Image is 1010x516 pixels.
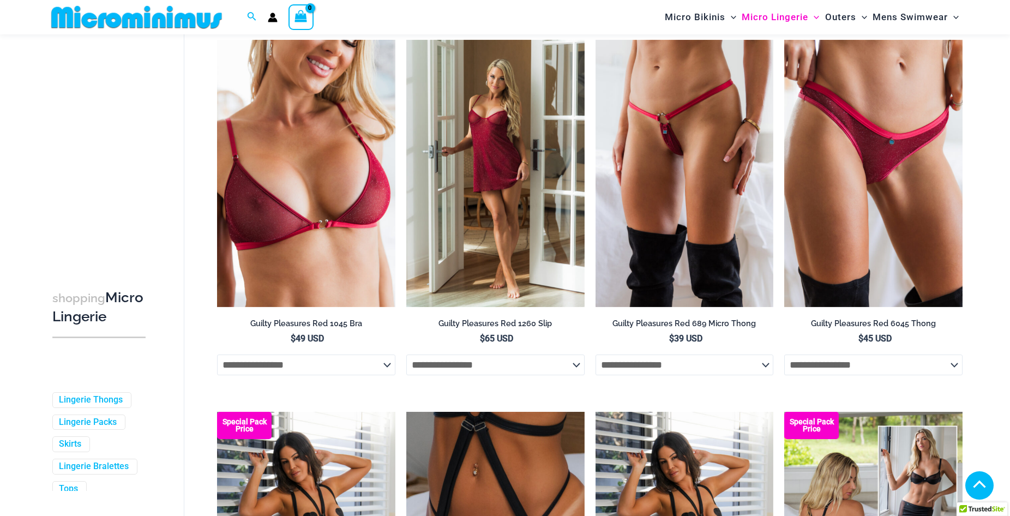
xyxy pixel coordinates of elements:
[669,333,674,344] span: $
[268,13,278,22] a: Account icon link
[406,40,585,307] a: Guilty Pleasures Red 1260 Slip 01Guilty Pleasures Red 1260 Slip 02Guilty Pleasures Red 1260 Slip 02
[291,333,296,344] span: $
[662,3,739,31] a: Micro BikinisMenu ToggleMenu Toggle
[59,417,117,428] a: Lingerie Packs
[596,40,774,307] a: Guilty Pleasures Red 689 Micro 01Guilty Pleasures Red 689 Micro 02Guilty Pleasures Red 689 Micro 02
[59,394,123,406] a: Lingerie Thongs
[59,439,81,451] a: Skirts
[858,333,863,344] span: $
[784,319,963,329] h2: Guilty Pleasures Red 6045 Thong
[59,483,78,495] a: Tops
[52,291,105,305] span: shopping
[47,5,226,29] img: MM SHOP LOGO FLAT
[52,37,151,255] iframe: TrustedSite Certified
[247,10,257,24] a: Search icon link
[596,319,774,329] h2: Guilty Pleasures Red 689 Micro Thong
[873,3,948,31] span: Mens Swimwear
[856,3,867,31] span: Menu Toggle
[406,40,585,307] img: Guilty Pleasures Red 1260 Slip 01
[784,319,963,333] a: Guilty Pleasures Red 6045 Thong
[669,333,702,344] bdi: 39 USD
[596,319,774,333] a: Guilty Pleasures Red 689 Micro Thong
[858,333,892,344] bdi: 45 USD
[480,333,513,344] bdi: 65 USD
[784,40,963,307] img: Guilty Pleasures Red 6045 Thong 01
[217,319,395,333] a: Guilty Pleasures Red 1045 Bra
[59,461,129,473] a: Lingerie Bralettes
[217,40,395,307] img: Guilty Pleasures Red 1045 Bra 01
[665,3,725,31] span: Micro Bikinis
[948,3,959,31] span: Menu Toggle
[217,40,395,307] a: Guilty Pleasures Red 1045 Bra 01Guilty Pleasures Red 1045 Bra 02Guilty Pleasures Red 1045 Bra 02
[406,319,585,333] a: Guilty Pleasures Red 1260 Slip
[217,418,272,433] b: Special Pack Price
[291,333,324,344] bdi: 49 USD
[596,40,774,307] img: Guilty Pleasures Red 689 Micro 02
[52,289,146,326] h3: Micro Lingerie
[660,2,963,33] nav: Site Navigation
[808,3,819,31] span: Menu Toggle
[217,319,395,329] h2: Guilty Pleasures Red 1045 Bra
[480,333,485,344] span: $
[406,319,585,329] h2: Guilty Pleasures Red 1260 Slip
[822,3,870,31] a: OutersMenu ToggleMenu Toggle
[784,40,963,307] a: Guilty Pleasures Red 6045 Thong 01Guilty Pleasures Red 6045 Thong 02Guilty Pleasures Red 6045 Tho...
[742,3,808,31] span: Micro Lingerie
[784,418,839,433] b: Special Pack Price
[725,3,736,31] span: Menu Toggle
[288,4,314,29] a: View Shopping Cart, empty
[825,3,856,31] span: Outers
[870,3,961,31] a: Mens SwimwearMenu ToggleMenu Toggle
[739,3,822,31] a: Micro LingerieMenu ToggleMenu Toggle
